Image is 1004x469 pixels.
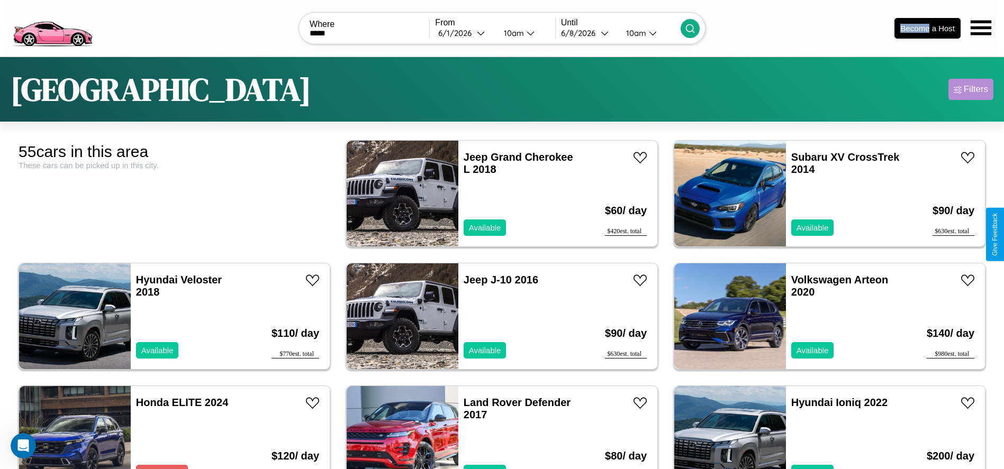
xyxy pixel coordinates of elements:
div: These cars can be picked up in this city. [19,161,330,170]
h1: [GEOGRAPHIC_DATA] [11,68,311,111]
div: 10am [499,28,527,38]
p: Available [469,343,501,357]
a: Jeep J-10 2016 [464,274,538,286]
p: Available [141,343,174,357]
div: $ 630 est. total [933,227,974,236]
div: 55 cars in this area [19,143,330,161]
h3: $ 90 / day [933,194,974,227]
a: Volkswagen Arteon 2020 [791,274,888,298]
h3: $ 60 / day [605,194,647,227]
button: Become a Host [894,18,961,39]
div: 10am [621,28,649,38]
div: 6 / 1 / 2026 [438,28,477,38]
h3: $ 140 / day [927,317,974,350]
iframe: Intercom live chat [11,433,36,458]
h3: $ 90 / day [605,317,647,350]
p: Available [797,220,829,235]
h3: $ 110 / day [272,317,319,350]
button: 10am [495,27,555,39]
button: Filters [948,79,993,100]
label: Where [310,20,429,29]
a: Land Rover Defender 2017 [464,397,571,420]
img: logo [8,5,97,49]
p: Available [797,343,829,357]
a: Hyundai Ioniq 2022 [791,397,888,408]
p: Available [469,220,501,235]
button: 10am [618,27,681,39]
label: From [435,18,555,27]
div: $ 770 est. total [272,350,319,358]
a: Honda ELITE 2024 [136,397,229,408]
div: Filters [964,84,988,95]
div: $ 630 est. total [605,350,647,358]
a: Hyundai Veloster 2018 [136,274,222,298]
label: Until [561,18,681,27]
a: Subaru XV CrossTrek 2014 [791,151,900,175]
button: 6/1/2026 [435,27,495,39]
div: Give Feedback [991,213,999,256]
div: $ 420 est. total [605,227,647,236]
div: $ 980 est. total [927,350,974,358]
div: 6 / 8 / 2026 [561,28,601,38]
a: Jeep Grand Cherokee L 2018 [464,151,573,175]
